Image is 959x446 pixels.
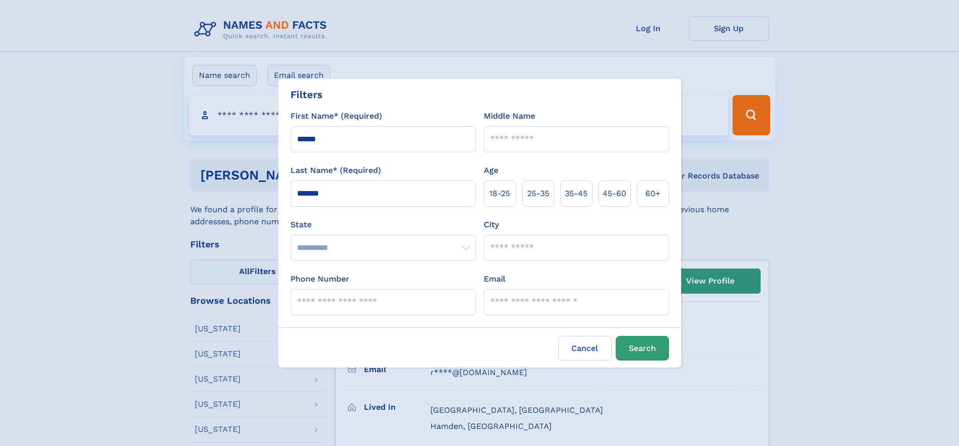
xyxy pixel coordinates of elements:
[489,188,510,200] span: 18‑25
[290,164,381,176] label: Last Name* (Required)
[558,336,612,361] label: Cancel
[484,164,498,176] label: Age
[290,273,349,285] label: Phone Number
[616,336,669,361] button: Search
[527,188,549,200] span: 25‑35
[290,219,476,231] label: State
[290,110,382,122] label: First Name* (Required)
[645,188,660,200] span: 60+
[484,273,505,285] label: Email
[484,219,499,231] label: City
[290,87,323,102] div: Filters
[565,188,587,200] span: 35‑45
[484,110,535,122] label: Middle Name
[603,188,626,200] span: 45‑60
